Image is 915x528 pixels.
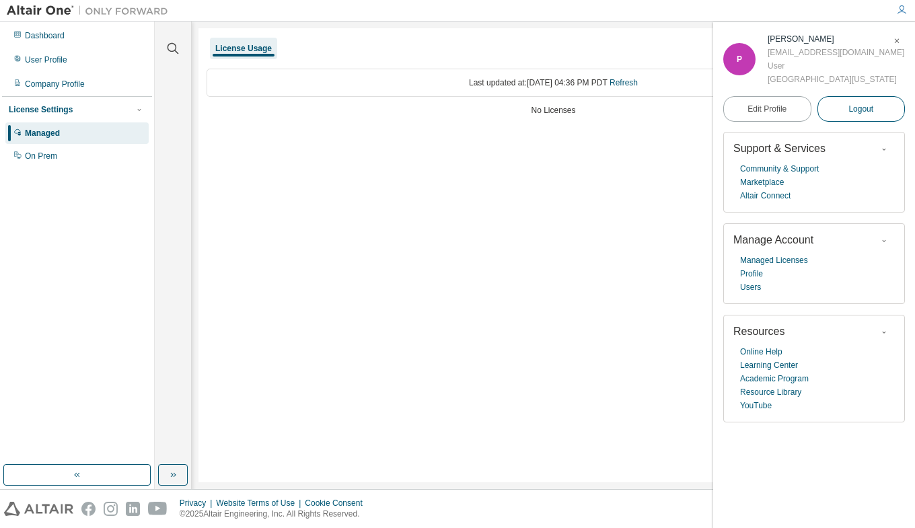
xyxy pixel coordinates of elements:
[740,345,782,359] a: Online Help
[768,32,904,46] div: Patricia Kramer
[733,143,826,154] span: Support & Services
[148,502,168,516] img: youtube.svg
[848,102,873,116] span: Logout
[126,502,140,516] img: linkedin.svg
[768,59,904,73] div: User
[9,104,73,115] div: License Settings
[180,508,371,520] p: © 2025 Altair Engineering, Inc. All Rights Reserved.
[740,280,761,294] a: Users
[740,189,791,202] a: Altair Connect
[733,326,784,337] span: Resources
[737,54,742,64] span: P
[207,69,900,97] div: Last updated at: [DATE] 04:36 PM PDT
[25,151,57,161] div: On Prem
[25,30,65,41] div: Dashboard
[25,128,60,139] div: Managed
[768,73,904,86] div: [GEOGRAPHIC_DATA][US_STATE]
[740,254,808,267] a: Managed Licenses
[740,162,819,176] a: Community & Support
[216,498,305,508] div: Website Terms of Use
[740,385,801,399] a: Resource Library
[180,498,216,508] div: Privacy
[740,399,772,412] a: YouTube
[4,502,73,516] img: altair_logo.svg
[207,105,900,116] div: No Licenses
[25,54,67,65] div: User Profile
[104,502,118,516] img: instagram.svg
[7,4,175,17] img: Altair One
[733,234,813,246] span: Manage Account
[768,46,904,59] div: [EMAIL_ADDRESS][DOMAIN_NAME]
[740,176,784,189] a: Marketplace
[25,79,85,89] div: Company Profile
[740,372,809,385] a: Academic Program
[81,502,96,516] img: facebook.svg
[215,43,272,54] div: License Usage
[723,96,811,122] a: Edit Profile
[817,96,906,122] button: Logout
[740,359,798,372] a: Learning Center
[305,498,370,508] div: Cookie Consent
[747,104,786,114] span: Edit Profile
[740,267,763,280] a: Profile
[610,78,638,87] a: Refresh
